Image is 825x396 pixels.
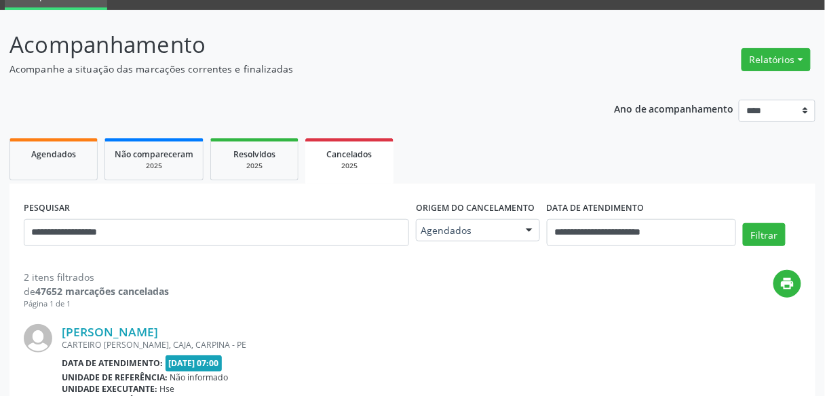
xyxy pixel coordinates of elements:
[327,148,372,160] span: Cancelados
[62,324,158,339] a: [PERSON_NAME]
[9,62,574,76] p: Acompanhe a situação das marcações correntes e finalizadas
[614,100,734,117] p: Ano de acompanhamento
[115,161,193,171] div: 2025
[743,223,786,246] button: Filtrar
[160,383,175,395] span: Hse
[24,324,52,353] img: img
[547,198,645,219] label: DATA DE ATENDIMENTO
[9,28,574,62] p: Acompanhamento
[315,161,384,171] div: 2025
[742,48,811,71] button: Relatórios
[62,383,157,395] b: Unidade executante:
[62,339,801,351] div: CARTEIRO [PERSON_NAME], CAJA, CARPINA - PE
[62,372,168,383] b: Unidade de referência:
[24,284,169,298] div: de
[62,357,163,369] b: Data de atendimento:
[166,355,223,371] span: [DATE] 07:00
[773,270,801,298] button: print
[170,372,229,383] span: Não informado
[780,276,795,291] i: print
[220,161,288,171] div: 2025
[416,198,535,219] label: Origem do cancelamento
[24,270,169,284] div: 2 itens filtrados
[31,148,76,160] span: Agendados
[24,298,169,310] div: Página 1 de 1
[24,198,70,219] label: PESQUISAR
[421,224,512,237] span: Agendados
[35,285,169,298] strong: 47652 marcações canceladas
[115,148,193,160] span: Não compareceram
[233,148,275,160] span: Resolvidos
